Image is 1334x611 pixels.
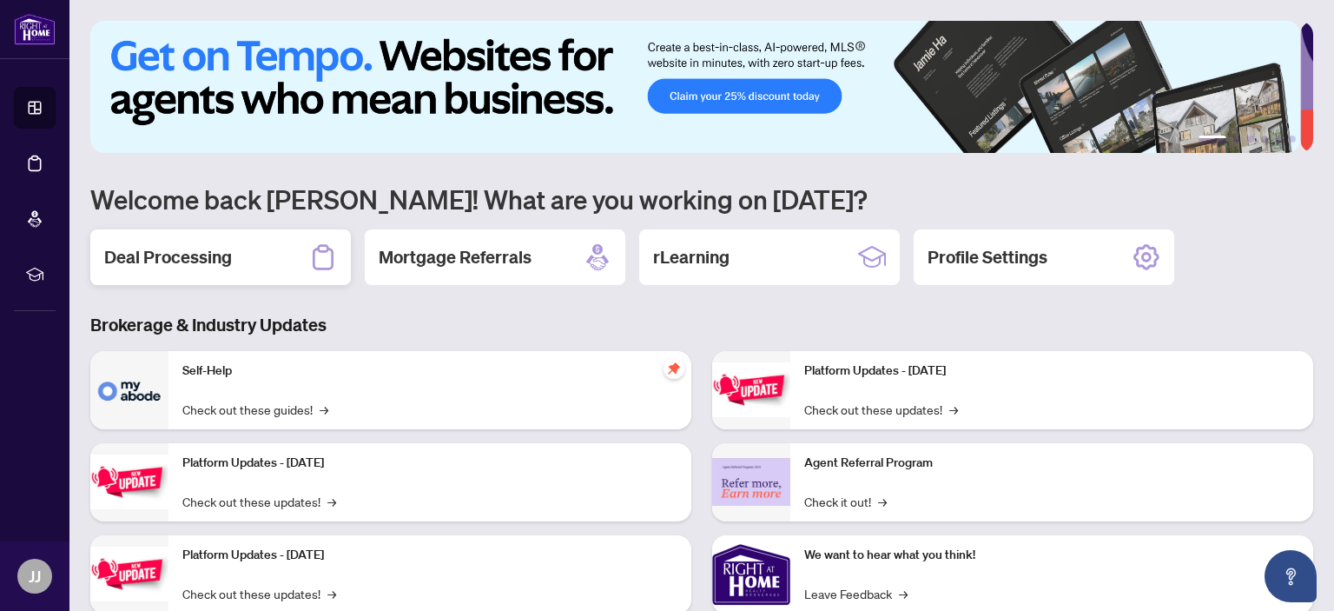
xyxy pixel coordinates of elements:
[327,584,336,603] span: →
[1261,136,1268,143] button: 4
[1199,136,1226,143] button: 1
[379,245,532,269] h2: Mortgage Referrals
[320,400,328,419] span: →
[182,546,677,565] p: Platform Updates - [DATE]
[804,362,1299,381] p: Platform Updates - [DATE]
[1247,136,1254,143] button: 3
[90,183,1313,216] h1: Welcome back [PERSON_NAME]! What are you working on [DATE]?
[327,492,336,511] span: →
[104,245,232,269] h2: Deal Processing
[182,584,336,603] a: Check out these updates!→
[90,21,1300,153] img: Slide 0
[14,13,56,45] img: logo
[664,358,684,379] span: pushpin
[1289,136,1296,143] button: 6
[1275,136,1282,143] button: 5
[804,454,1299,473] p: Agent Referral Program
[29,564,41,588] span: JJ
[90,351,168,429] img: Self-Help
[712,458,790,506] img: Agent Referral Program
[90,547,168,601] img: Platform Updates - July 21, 2025
[90,313,1313,337] h3: Brokerage & Industry Updates
[182,400,328,419] a: Check out these guides!→
[804,492,887,511] a: Check it out!→
[182,454,677,473] p: Platform Updates - [DATE]
[878,492,887,511] span: →
[182,362,677,381] p: Self-Help
[653,245,730,269] h2: rLearning
[899,584,908,603] span: →
[804,400,958,419] a: Check out these updates!→
[804,584,908,603] a: Leave Feedback→
[712,362,790,417] img: Platform Updates - June 23, 2025
[1233,136,1240,143] button: 2
[928,245,1047,269] h2: Profile Settings
[949,400,958,419] span: →
[804,546,1299,565] p: We want to hear what you think!
[1265,550,1317,602] button: Open asap
[90,455,168,509] img: Platform Updates - September 16, 2025
[182,492,336,511] a: Check out these updates!→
